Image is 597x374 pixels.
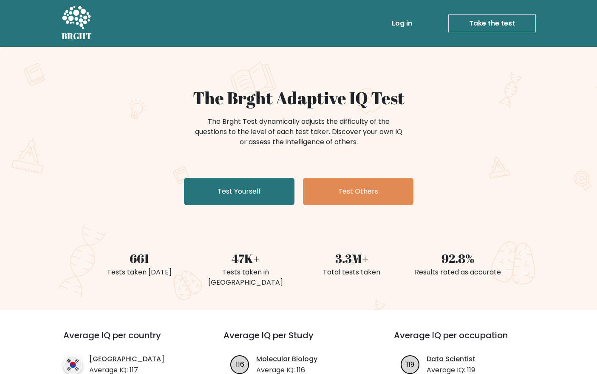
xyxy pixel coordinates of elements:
h3: Average IQ per country [63,330,193,351]
div: Tests taken in [GEOGRAPHIC_DATA] [198,267,294,288]
a: Log in [388,15,416,32]
text: 116 [236,359,244,369]
a: Test Yourself [184,178,294,205]
div: 92.8% [410,249,506,267]
a: Data Scientist [427,354,475,364]
h3: Average IQ per Study [224,330,373,351]
h1: The Brght Adaptive IQ Test [91,88,506,108]
div: 3.3M+ [304,249,400,267]
div: The Brght Test dynamically adjusts the difficulty of the questions to the level of each test take... [192,117,405,147]
text: 119 [406,359,414,369]
a: [GEOGRAPHIC_DATA] [89,354,164,364]
a: BRGHT [62,3,92,43]
a: Test Others [303,178,413,205]
div: Results rated as accurate [410,267,506,277]
h5: BRGHT [62,31,92,41]
div: 661 [91,249,187,267]
a: Molecular Biology [256,354,317,364]
h3: Average IQ per occupation [394,330,544,351]
div: Tests taken [DATE] [91,267,187,277]
div: Total tests taken [304,267,400,277]
div: 47K+ [198,249,294,267]
a: Take the test [448,14,536,32]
